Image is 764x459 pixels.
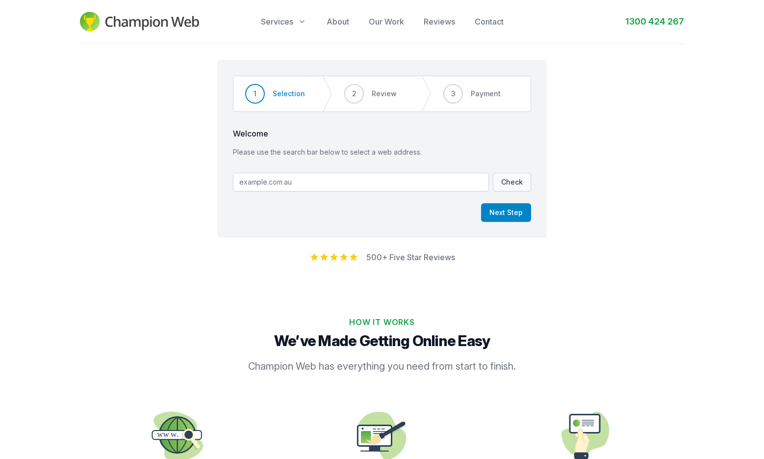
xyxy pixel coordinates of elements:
img: Champion Web [80,12,199,31]
span: 2 [352,89,357,99]
p: Please use the search bar below to select a web address. [233,147,531,157]
button: Check [493,173,531,191]
span: 1 [254,89,256,99]
a: 1300 424 267 [625,15,684,28]
button: Services [261,16,307,27]
p: We’ve Made Getting Online Easy [84,332,680,350]
span: 3 [451,89,456,99]
span: Welcome [233,128,531,139]
button: Next Step [481,203,531,222]
span: Services [261,16,293,27]
a: About [327,16,349,27]
span: Selection [273,89,305,99]
span: Payment [471,89,501,99]
input: example.com.au [233,173,489,191]
nav: Progress [233,76,531,112]
span: Review [372,89,397,99]
p: Champion Web has everything you need from start to finish. [191,359,573,373]
a: Contact [475,16,504,27]
a: 500+ Five Star Reviews [366,252,455,262]
a: Reviews [424,16,455,27]
a: Our Work [369,16,404,27]
h2: How It Works [84,316,680,328]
